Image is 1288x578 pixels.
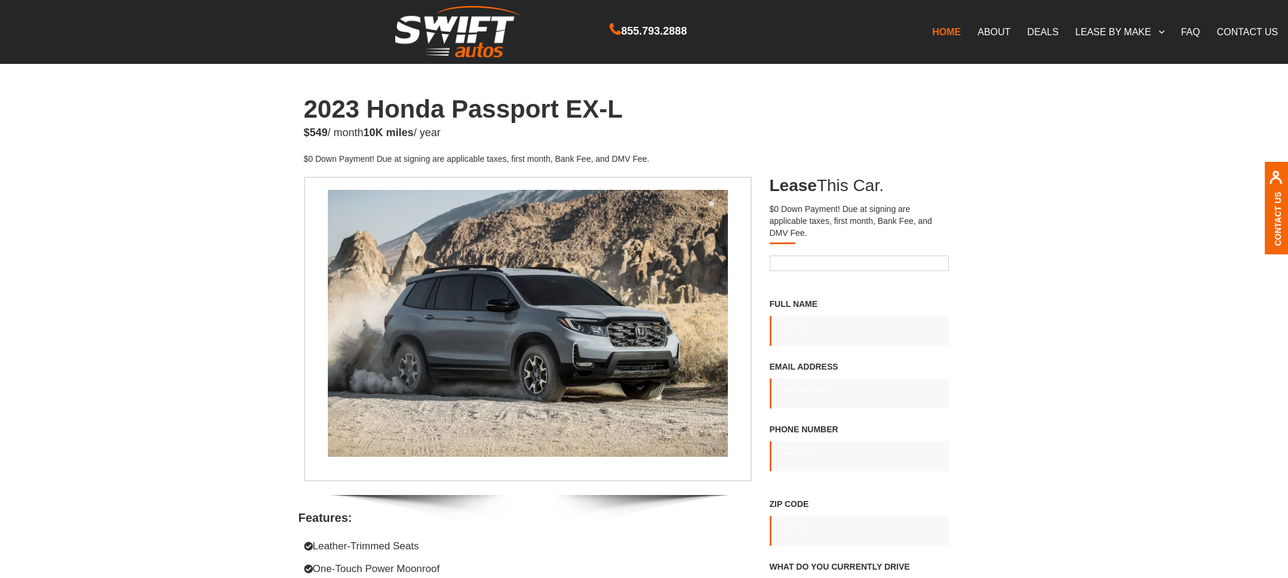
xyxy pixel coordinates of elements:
[770,423,949,471] label: Phone Number
[770,177,949,195] h3: This Car.
[770,441,949,471] input: Phone Number
[304,125,985,141] p: / month / year
[1209,19,1287,44] a: CONTACT US
[304,562,653,576] h4: One-Touch Power Moonroof
[770,316,949,346] input: Full Name
[770,516,949,546] input: Zip Code
[1273,192,1283,246] a: Contact Us
[770,176,817,195] span: Lease
[969,19,1019,44] a: ABOUT
[395,6,521,58] img: Swift Autos
[364,127,414,139] strong: 10K miles
[610,26,687,36] a: 855.793.2888
[304,153,985,165] p: $0 Down Payment! Due at signing are applicable taxes, first month, Bank Fee, and DMV Fee.
[621,23,687,40] span: 855.793.2888
[770,361,949,408] label: Email Address
[304,127,328,139] strong: $549
[770,298,949,346] label: Full Name
[299,509,746,527] span: features:
[304,539,653,554] h4: Leather-Trimmed Seats
[770,203,949,239] p: $0 Down Payment! Due at signing are applicable taxes, first month, Bank Fee, and DMV Fee.
[924,19,969,44] a: HOME
[1173,19,1209,44] a: FAQ
[1067,19,1173,44] a: LEASE BY MAKE
[770,498,949,546] label: Zip Code
[304,96,985,123] h1: 2023 Honda Passport EX-L
[1269,170,1283,191] img: contact us, iconuser
[328,190,728,457] img: honda passport trailsport mmp
[1019,19,1066,44] a: DEALS
[770,379,949,408] input: Email Address
[707,199,716,208] a: 1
